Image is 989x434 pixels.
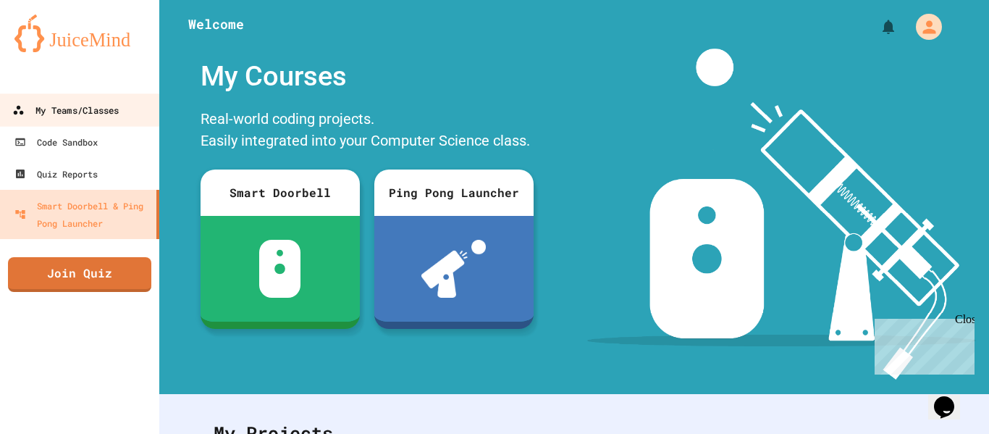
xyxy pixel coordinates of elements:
div: Quiz Reports [14,165,98,183]
div: Ping Pong Launcher [374,170,534,216]
div: My Courses [193,49,541,104]
img: sdb-white.svg [259,240,300,298]
a: Join Quiz [8,257,151,292]
iframe: chat widget [928,376,975,420]
div: Chat with us now!Close [6,6,100,92]
iframe: chat widget [869,313,975,375]
div: My Account [901,10,946,43]
img: logo-orange.svg [14,14,145,52]
div: Smart Doorbell [201,170,360,216]
div: Code Sandbox [14,133,98,151]
div: Smart Doorbell & Ping Pong Launcher [14,197,151,232]
img: banner-image-my-projects.png [587,49,975,380]
img: ppl-with-ball.png [421,240,486,298]
div: My Teams/Classes [12,101,119,120]
div: Real-world coding projects. Easily integrated into your Computer Science class. [193,104,541,159]
div: My Notifications [853,14,901,39]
